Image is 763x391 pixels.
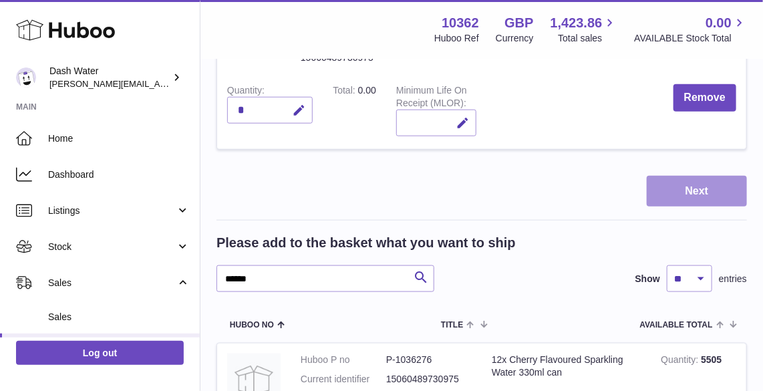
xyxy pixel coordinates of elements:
[551,14,618,45] a: 1,423.86 Total sales
[551,14,603,32] span: 1,423.86
[16,341,184,365] a: Log out
[442,14,479,32] strong: 10362
[441,321,463,330] span: Title
[216,234,516,252] h2: Please add to the basket what you want to ship
[301,373,386,386] dt: Current identifier
[48,241,176,253] span: Stock
[49,78,268,89] span: [PERSON_NAME][EMAIL_ADDRESS][DOMAIN_NAME]
[358,85,376,96] span: 0.00
[434,32,479,45] div: Huboo Ref
[647,176,747,207] button: Next
[673,84,736,112] button: Remove
[634,32,747,45] span: AVAILABLE Stock Total
[16,68,36,88] img: james@dash-water.com
[634,14,747,45] a: 0.00 AVAILABLE Stock Total
[706,14,732,32] span: 0.00
[48,205,176,217] span: Listings
[230,321,274,330] span: Huboo no
[227,85,265,99] label: Quantity
[49,65,170,90] div: Dash Water
[640,321,713,330] span: AVAILABLE Total
[661,354,701,368] strong: Quantity
[635,273,660,285] label: Show
[48,277,176,289] span: Sales
[333,85,357,99] label: Total
[48,132,190,145] span: Home
[48,168,190,181] span: Dashboard
[496,32,534,45] div: Currency
[558,32,617,45] span: Total sales
[386,373,472,386] dd: 15060489730975
[301,354,386,366] dt: Huboo P no
[719,273,747,285] span: entries
[386,354,472,366] dd: P-1036276
[396,85,467,112] label: Minimum Life On Receipt (MLOR)
[48,311,190,323] span: Sales
[504,14,533,32] strong: GBP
